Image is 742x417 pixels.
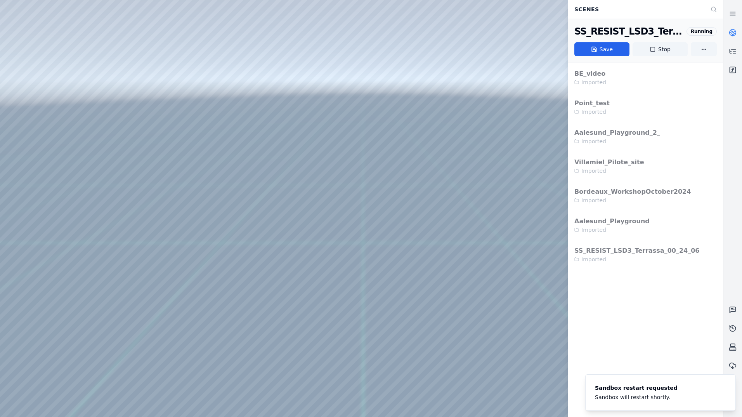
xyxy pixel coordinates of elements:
button: Stop [633,42,688,56]
div: Sandbox will restart shortly. [595,393,678,401]
div: Sandbox restart requested [595,384,678,392]
button: Save [574,42,629,56]
div: SS_RESIST_LSD3_Terrassa_00_24_06 [574,25,683,38]
div: Stop or save the current scene before opening another one [568,63,723,269]
div: Running [687,27,717,36]
div: Scenes [570,2,706,17]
